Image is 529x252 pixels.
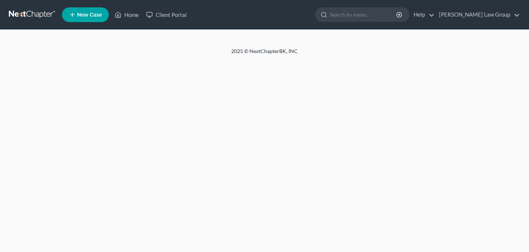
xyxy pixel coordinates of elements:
input: Search by name... [330,8,397,21]
a: [PERSON_NAME] Law Group [435,8,520,21]
span: New Case [77,12,102,18]
a: Client Portal [142,8,190,21]
a: Help [410,8,435,21]
div: 2025 © NextChapterBK, INC [54,48,475,61]
a: Home [111,8,142,21]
